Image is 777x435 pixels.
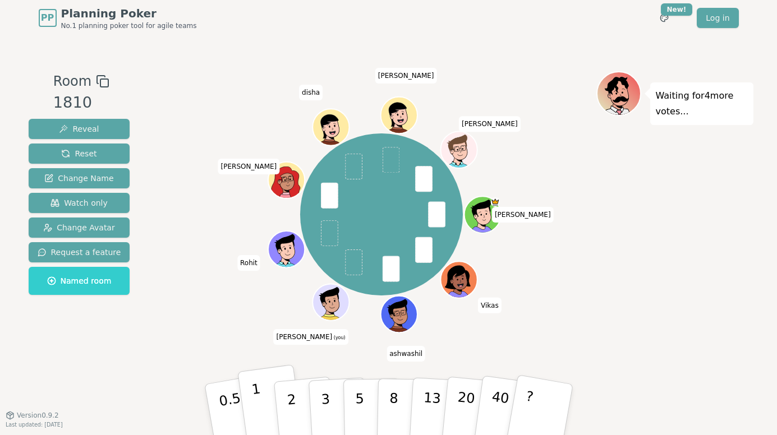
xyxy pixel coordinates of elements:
[274,329,348,345] span: Click to change your name
[38,247,121,258] span: Request a feature
[29,168,130,188] button: Change Name
[29,217,130,238] button: Change Avatar
[53,71,91,91] span: Room
[697,8,738,28] a: Log in
[39,6,197,30] a: PPPlanning PokerNo.1 planning poker tool for agile teams
[299,84,323,100] span: Click to change your name
[61,6,197,21] span: Planning Poker
[492,207,554,223] span: Click to change your name
[656,88,748,119] p: Waiting for 4 more votes...
[237,255,260,271] span: Click to change your name
[375,68,437,84] span: Click to change your name
[314,285,348,319] button: Click to change your avatar
[29,267,130,295] button: Named room
[53,91,109,114] div: 1810
[44,173,113,184] span: Change Name
[43,222,115,233] span: Change Avatar
[17,411,59,420] span: Version 0.9.2
[41,11,54,25] span: PP
[29,119,130,139] button: Reveal
[59,123,99,135] span: Reveal
[50,197,108,209] span: Watch only
[332,335,346,340] span: (you)
[29,193,130,213] button: Watch only
[387,345,425,361] span: Click to change your name
[29,144,130,164] button: Reset
[47,275,112,286] span: Named room
[6,422,63,428] span: Last updated: [DATE]
[459,116,521,132] span: Click to change your name
[478,297,502,313] span: Click to change your name
[61,21,197,30] span: No.1 planning poker tool for agile teams
[29,242,130,262] button: Request a feature
[654,8,674,28] button: New!
[6,411,59,420] button: Version0.9.2
[491,197,500,206] span: Ajay Sanap is the host
[61,148,96,159] span: Reset
[218,158,280,174] span: Click to change your name
[661,3,693,16] div: New!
